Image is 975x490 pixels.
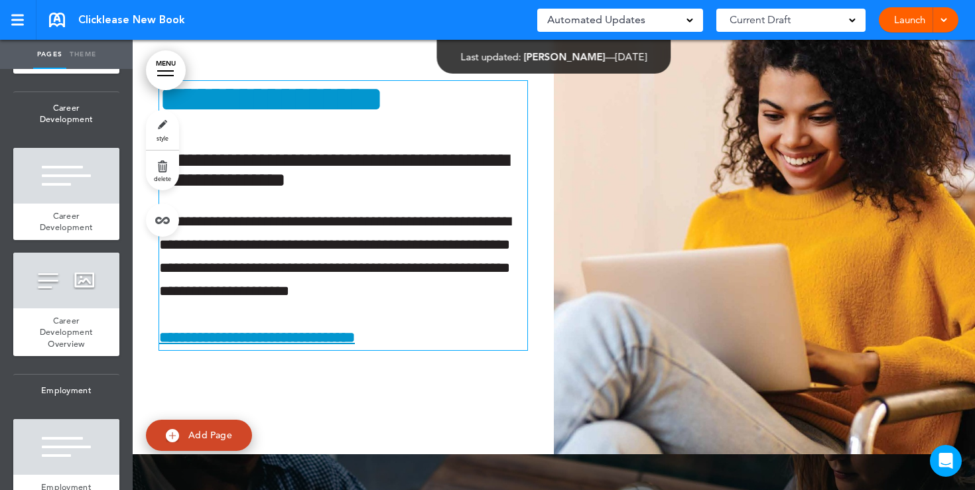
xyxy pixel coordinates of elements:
[547,11,645,29] span: Automated Updates
[616,50,647,63] span: [DATE]
[146,420,252,451] a: Add Page
[730,11,791,29] span: Current Draft
[66,40,99,69] a: Theme
[166,429,179,442] img: add.svg
[33,40,66,69] a: Pages
[461,52,647,62] div: —
[524,50,606,63] span: [PERSON_NAME]
[13,308,119,357] a: Career Development Overview
[889,7,931,32] a: Launch
[154,174,171,182] span: delete
[146,151,179,190] a: delete
[40,315,93,349] span: Career Development Overview
[78,13,185,27] span: Clicklease New Book
[157,134,168,142] span: style
[13,92,119,135] span: Career Development
[146,50,186,90] a: MENU
[40,210,93,233] span: Career Development
[188,429,232,441] span: Add Page
[13,375,119,406] span: Employment
[146,110,179,150] a: style
[930,445,962,477] div: Open Intercom Messenger
[13,204,119,240] a: Career Development
[461,50,521,63] span: Last updated:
